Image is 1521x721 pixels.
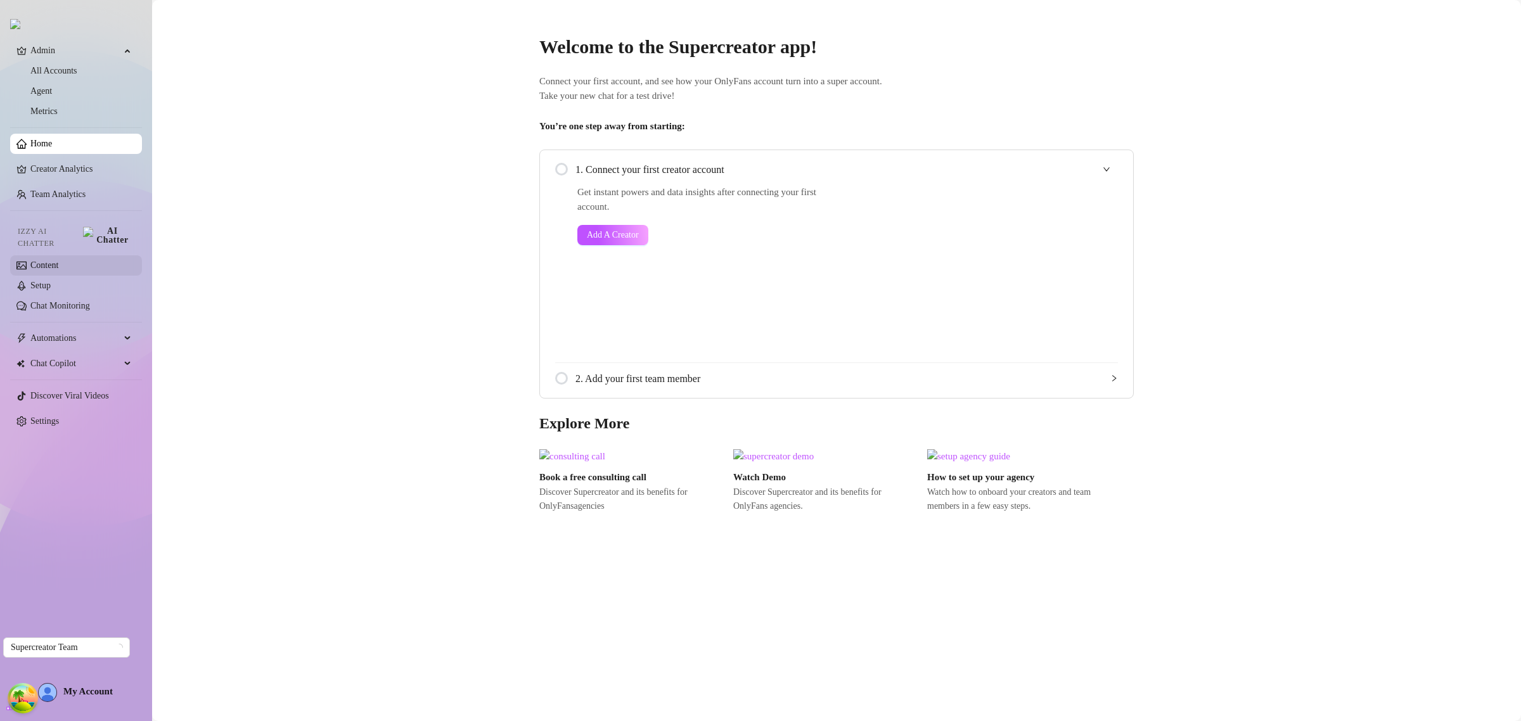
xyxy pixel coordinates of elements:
h2: Welcome to the Supercreator app! [539,35,1134,59]
span: Izzy AI Chatter [18,226,78,250]
img: consulting call [539,449,723,464]
img: logo.svg [10,19,20,29]
span: loading [114,642,125,653]
span: My Account [63,686,113,696]
iframe: Add Creators [864,185,1118,347]
span: Get instant powers and data insights after connecting your first account. [577,185,833,215]
span: thunderbolt [16,333,27,343]
span: Connect your first account, and see how your OnlyFans account turn into a super account. Take you... [539,74,1134,104]
span: Admin [30,41,120,61]
a: Add A Creator [577,225,833,245]
img: AD_cMMTxCeTpmN1d5MnKJ1j-_uXZCpTKapSSqNGg4PyXtR_tCW7gZXTNmFz2tpVv9LSyNV7ff1CaS4f4q0HLYKULQOwoM5GQR... [39,684,56,701]
a: Home [30,139,52,148]
span: Chat Copilot [30,354,120,374]
a: Book a free consulting callDiscover Supercreator and its benefits for OnlyFansagencies [539,449,723,513]
strong: Watch Demo [733,472,786,482]
button: Add A Creator [577,225,648,245]
strong: You’re one step away from starting: [539,121,685,131]
span: 1. Connect your first creator account [575,162,1118,177]
div: 2. Add your first team member [555,363,1118,394]
span: collapsed [1110,374,1118,382]
span: Discover Supercreator and its benefits for OnlyFans agencies. [733,485,917,513]
a: How to set up your agencyWatch how to onboard your creators and team members in a few easy steps. [927,449,1111,513]
h3: Explore More [539,414,1134,434]
span: Supercreator Team [11,638,122,657]
a: Metrics [30,106,58,116]
a: Content [30,260,58,270]
span: expanded [1103,165,1110,173]
strong: How to set up your agency [927,472,1034,482]
a: Discover Viral Videos [30,391,109,400]
a: All Accounts [30,66,77,75]
strong: Book a free consulting call [539,472,646,482]
img: supercreator demo [733,449,917,464]
img: setup agency guide [927,449,1111,464]
a: Creator Analytics [30,159,132,179]
img: AI Chatter [83,227,132,245]
span: Automations [30,328,120,348]
span: Add A Creator [587,230,639,240]
a: Settings [30,416,59,426]
a: Team Analytics [30,189,86,199]
span: Watch how to onboard your creators and team members in a few easy steps. [927,485,1111,513]
span: build [6,703,15,711]
button: Open Tanstack query devtools [10,686,35,711]
a: Setup [30,281,51,290]
span: crown [16,46,27,56]
a: Chat Monitoring [30,301,90,310]
div: 1. Connect your first creator account [555,154,1118,185]
span: 2. Add your first team member [575,371,1118,386]
span: Discover Supercreator and its benefits for OnlyFans agencies [539,485,723,513]
a: Agent [30,86,52,96]
a: Watch DemoDiscover Supercreator and its benefits for OnlyFans agencies. [733,449,917,513]
img: Chat Copilot [16,359,25,368]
